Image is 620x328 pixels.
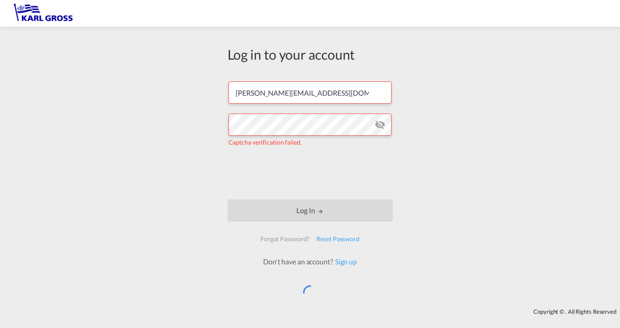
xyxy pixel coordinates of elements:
[313,231,363,247] div: Reset Password
[228,81,392,104] input: Enter email/phone number
[228,45,393,64] div: Log in to your account
[13,4,73,24] img: 3269c73066d711f095e541db4db89301.png
[257,231,313,247] div: Forgot Password?
[228,138,302,146] span: Captcha verification failed.
[333,257,357,266] a: Sign up
[243,156,378,190] iframe: reCAPTCHA
[253,257,367,267] div: Don't have an account?
[375,119,385,130] md-icon: icon-eye-off
[228,199,393,222] button: LOGIN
